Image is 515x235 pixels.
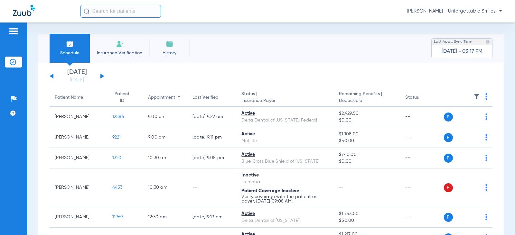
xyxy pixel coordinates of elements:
[339,211,395,217] span: $1,753.00
[407,8,502,14] span: [PERSON_NAME] - Unforgettable Smiles
[143,207,187,228] td: 12:30 PM
[400,168,444,207] td: --
[116,40,124,48] img: Manual Insurance Verification
[50,148,107,168] td: [PERSON_NAME]
[95,50,145,56] span: Insurance Verification
[339,138,395,144] span: $50.00
[112,135,121,140] span: 9221
[55,94,102,101] div: Patient Name
[187,207,237,228] td: [DATE] 9:13 PM
[143,148,187,168] td: 10:30 AM
[84,8,89,14] img: Search Icon
[143,107,187,127] td: 9:00 AM
[485,214,487,220] img: group-dot-blue.svg
[339,97,395,104] span: Deductible
[187,127,237,148] td: [DATE] 9:11 PM
[112,114,124,119] span: 12586
[143,168,187,207] td: 10:30 AM
[154,50,185,56] span: History
[58,69,96,83] li: [DATE]
[187,168,237,207] td: --
[112,91,138,104] div: Patient ID
[241,211,329,217] div: Active
[485,113,487,120] img: group-dot-blue.svg
[444,154,453,163] span: P
[339,117,395,124] span: $0.00
[241,217,329,224] div: Delta Dental of [US_STATE]
[241,179,329,185] div: Humana
[241,97,329,104] span: Insurance Payer
[339,151,395,158] span: $740.00
[187,107,237,127] td: [DATE] 9:29 AM
[339,217,395,224] span: $50.00
[58,77,96,83] a: [DATE]
[148,94,175,101] div: Appointment
[241,151,329,158] div: Active
[66,40,74,48] img: Schedule
[485,184,487,191] img: group-dot-blue.svg
[339,158,395,165] span: $0.00
[241,158,329,165] div: Blue Cross Blue Shield of [US_STATE]
[485,93,487,100] img: group-dot-blue.svg
[50,127,107,148] td: [PERSON_NAME]
[13,5,35,16] img: Zuub Logo
[444,113,453,122] span: P
[241,189,299,193] span: Patient Coverage Inactive
[400,89,444,107] th: Status
[444,213,453,222] span: P
[444,133,453,142] span: P
[80,5,161,18] input: Search for patients
[241,117,329,124] div: Delta Dental of [US_STATE] Federal
[166,40,173,48] img: History
[112,215,123,219] span: 11969
[444,183,453,192] span: P
[50,107,107,127] td: [PERSON_NAME]
[112,91,132,104] div: Patient ID
[112,185,123,190] span: 4453
[400,148,444,168] td: --
[400,207,444,228] td: --
[192,94,231,101] div: Last Verified
[241,131,329,138] div: Active
[187,148,237,168] td: [DATE] 9:05 PM
[241,194,329,203] p: Verify coverage with the patient or payer. [DATE] 09:08 AM.
[241,172,329,179] div: Inactive
[8,27,19,35] img: hamburger-icon
[143,127,187,148] td: 9:00 AM
[148,94,182,101] div: Appointment
[339,185,344,190] span: --
[485,40,490,44] img: last sync help info
[400,107,444,127] td: --
[485,134,487,140] img: group-dot-blue.svg
[50,168,107,207] td: [PERSON_NAME]
[50,207,107,228] td: [PERSON_NAME]
[442,48,482,55] span: [DATE] - 03:17 PM
[192,94,219,101] div: Last Verified
[236,89,334,107] th: Status |
[339,131,395,138] span: $1,108.00
[241,138,329,144] div: MetLife
[485,155,487,161] img: group-dot-blue.svg
[434,39,473,45] span: Last Appt. Sync Time:
[54,50,85,56] span: Schedule
[339,110,395,117] span: $2,929.50
[241,110,329,117] div: Active
[400,127,444,148] td: --
[473,93,480,100] img: filter.svg
[334,89,400,107] th: Remaining Benefits |
[55,94,83,101] div: Patient Name
[112,156,122,160] span: 1320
